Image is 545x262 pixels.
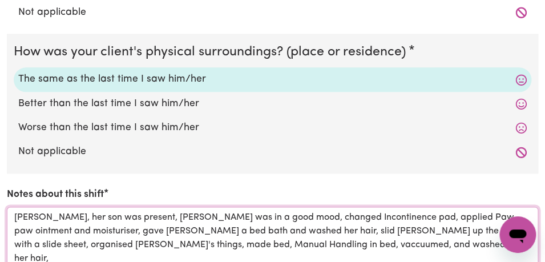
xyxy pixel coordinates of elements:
legend: How was your client's physical surroundings? (place or residence) [14,43,410,63]
label: Notes about this shift [7,187,104,202]
label: Better than the last time I saw him/her [18,96,527,111]
label: Not applicable [18,5,527,20]
label: The same as the last time I saw him/her [18,72,527,87]
label: Not applicable [18,144,527,159]
label: Worse than the last time I saw him/her [18,120,527,135]
iframe: Button to launch messaging window [499,216,536,253]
